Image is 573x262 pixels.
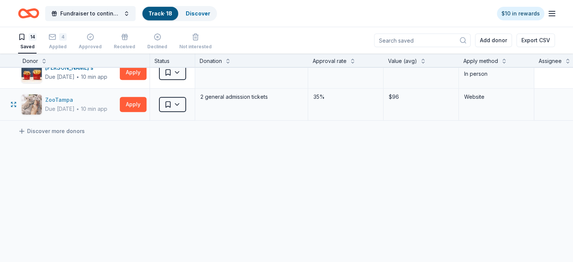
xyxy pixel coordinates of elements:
[120,97,147,112] button: Apply
[81,73,107,81] div: 10 min app
[76,74,79,80] span: ∙
[59,33,67,41] div: 4
[120,65,147,80] button: Apply
[374,34,471,47] input: Search saved
[179,30,212,54] button: Not interested
[179,44,212,50] div: Not interested
[200,57,222,66] div: Donation
[475,34,512,47] button: Add donor
[114,44,135,50] div: Received
[388,92,454,102] div: $96
[79,30,102,54] button: Approved
[45,72,75,81] div: Due [DATE]
[49,44,67,50] div: Applied
[539,57,562,66] div: Assignee
[464,92,529,101] div: Website
[81,105,107,113] div: 10 min app
[18,44,37,50] div: Saved
[23,57,38,66] div: Donor
[516,34,555,47] button: Export CSV
[21,62,117,83] button: Image for Wendy's[PERSON_NAME]'sDue [DATE]∙10 min app
[186,10,210,17] a: Discover
[60,9,121,18] span: Fundraiser to continue KIDpreneur Marketplaces
[388,57,417,66] div: Value (avg)
[313,92,379,102] div: 35%
[313,57,347,66] div: Approval rate
[29,33,37,41] div: 14
[150,54,195,67] div: Status
[114,30,135,54] button: Received
[45,63,107,72] div: [PERSON_NAME]'s
[200,92,303,102] div: 2 general admission tickets
[76,106,79,112] span: ∙
[147,44,167,50] div: Declined
[147,30,167,54] button: Declined
[142,6,217,21] button: Track· 18Discover
[45,6,136,21] button: Fundraiser to continue KIDpreneur Marketplaces
[49,30,67,54] button: 4Applied
[21,94,117,115] button: Image for ZooTampaZooTampaDue [DATE]∙10 min app
[148,10,172,17] a: Track· 18
[21,62,42,83] img: Image for Wendy's
[79,44,102,50] div: Approved
[45,95,107,104] div: ZooTampa
[463,57,498,66] div: Apply method
[45,104,75,113] div: Due [DATE]
[18,30,37,54] button: 14Saved
[18,5,39,22] a: Home
[21,94,42,115] img: Image for ZooTampa
[464,69,529,78] div: In person
[18,127,85,136] a: Discover more donors
[497,7,544,20] a: $10 in rewards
